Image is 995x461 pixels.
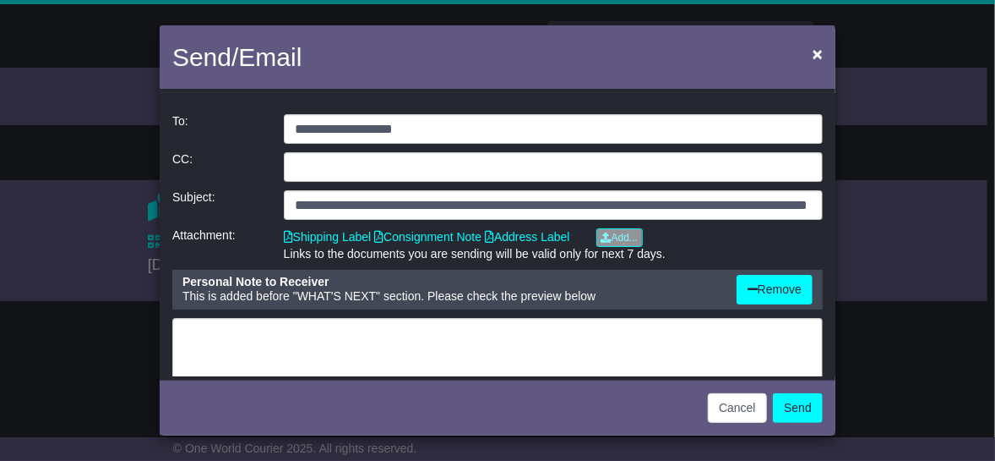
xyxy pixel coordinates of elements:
[34,64,617,88] p: Please find attached paperwork and instructions below.
[813,44,823,63] span: ×
[164,114,275,144] div: To:
[374,230,481,244] a: Consignment Note
[182,275,720,289] div: Personal Note to Receiver
[737,275,813,305] button: Remove
[804,36,831,71] button: Close
[164,190,275,220] div: Subject:
[72,107,201,123] strong: OWCAU636029AU
[172,38,302,76] h4: Send/Email
[231,107,339,123] strong: Lufema Pty Ltd
[485,230,570,244] a: Address Label
[34,103,617,151] p: Order from to . In this email you’ll find important information about your order, and what you ne...
[284,230,372,244] a: Shipping Label
[708,393,767,423] button: Cancel
[351,107,548,123] strong: Elevated Fashion Marketing
[596,228,643,247] a: Add...
[164,152,275,182] div: CC:
[164,228,275,261] div: Attachment:
[773,393,823,423] button: Send
[284,247,823,261] div: Links to the documents you are sending will be valid only for next 7 days.
[182,289,720,304] div: This is added before "WHAT'S NEXT" section. Please check the preview below
[34,27,233,47] span: Hello [PERSON_NAME],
